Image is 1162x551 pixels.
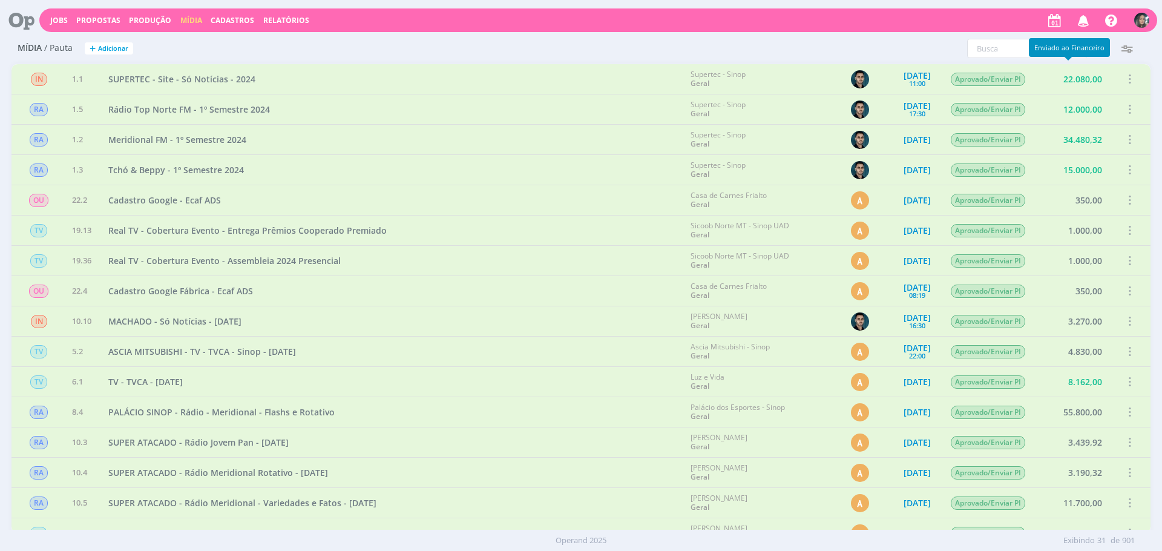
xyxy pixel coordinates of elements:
[72,255,91,267] span: 19.36
[851,434,869,452] div: A
[691,161,746,179] div: Supertec - Sinop
[1097,535,1106,547] span: 31
[108,406,335,418] span: PALÁCIO SINOP - Rádio - Meridional - Flashs e Rotativo
[851,494,869,512] div: A
[691,139,709,149] a: Geral
[30,133,48,147] span: Mídia rádio
[951,375,1025,389] span: Aprovado/Enviar PI
[108,376,183,388] span: TV - TVCA - [DATE]
[30,345,47,358] span: Mídia TV
[30,375,47,389] span: Mídia TV
[951,285,1025,298] span: Aprovado/Enviar PI
[108,527,250,539] a: SUPER ATACADO - Real TV - [DATE]
[904,529,931,538] div: [DATE]
[50,15,68,25] a: Jobs
[29,194,48,207] span: Outras mídias
[18,43,42,53] span: Mídia
[30,103,48,116] span: Mídia rádio
[72,104,83,116] span: 1.5
[125,16,175,25] button: Produção
[904,314,931,322] div: [DATE]
[72,194,87,206] span: 22.2
[951,133,1025,147] span: Aprovado/Enviar PI
[108,375,183,388] a: TV - TVCA - [DATE]
[691,290,709,300] a: Geral
[691,229,709,240] a: Geral
[691,434,747,451] div: [PERSON_NAME]
[72,225,91,237] span: 19.13
[108,437,289,448] span: SUPER ATACADO - Rádio Jovem Pan - [DATE]
[691,381,709,391] a: Geral
[1036,94,1108,124] div: 12.000,00
[951,345,1025,358] span: Aprovado/Enviar PI
[30,436,48,449] span: Mídia rádio
[31,315,47,328] span: Mídia internet
[108,497,376,509] a: SUPER ATACADO - Rádio Meridional - Variedades e Fatos - [DATE]
[76,15,120,25] span: Propostas
[951,466,1025,480] span: Aprovado/Enviar PI
[691,441,709,452] a: Geral
[851,464,869,482] div: A
[108,73,255,85] a: SUPERTEC - Site - Só Notícias - 2024
[691,131,746,148] div: Supertec - Sinop
[691,502,709,512] a: Geral
[691,222,789,239] div: Sicoob Norte MT - Sinop UAD
[967,39,1088,58] input: Busca
[108,406,335,418] a: PALÁCIO SINOP - Rádio - Meridional - Flashs e Rotativo
[691,343,770,360] div: Ascia Mitsubishi - Sinop
[909,322,925,329] div: 16:30
[951,194,1025,207] span: Aprovado/Enviar PI
[108,133,246,146] a: Meridional FM - 1º Semestre 2024
[691,169,709,179] a: Geral
[904,378,931,386] div: [DATE]
[44,43,73,53] span: / Pauta
[904,344,931,352] div: [DATE]
[1036,216,1108,245] div: 1.000,00
[851,252,869,270] div: A
[98,45,128,53] span: Adicionar
[108,467,328,478] span: SUPER ATACADO - Rádio Meridional Rotativo - [DATE]
[904,71,931,80] div: [DATE]
[691,108,709,119] a: Geral
[904,166,931,174] div: [DATE]
[1036,337,1108,366] div: 4.830,00
[1036,185,1108,215] div: 350,00
[951,73,1025,86] span: Aprovado/Enviar PI
[904,102,931,110] div: [DATE]
[72,73,83,85] span: 1.1
[691,320,709,331] a: Geral
[108,345,296,358] a: ASCIA MITSUBISHI - TV - TVCA - Sinop - [DATE]
[951,254,1025,268] span: Aprovado/Enviar PI
[1036,397,1108,427] div: 55.800,00
[691,464,747,481] div: [PERSON_NAME]
[1036,518,1108,548] div: 5.000,00
[85,42,133,55] button: +Adicionar
[851,312,869,331] img: J
[904,499,931,507] div: [DATE]
[1029,38,1110,57] div: Enviado ao Financeiro
[108,254,341,267] a: Real TV - Cobertura Evento - Assembleia 2024 Presencial
[691,312,747,330] div: [PERSON_NAME]
[1036,64,1108,94] div: 22.080,00
[951,103,1025,116] span: Aprovado/Enviar PI
[72,406,83,418] span: 8.4
[904,257,931,265] div: [DATE]
[691,494,747,512] div: [PERSON_NAME]
[73,16,124,25] button: Propostas
[47,16,71,25] button: Jobs
[904,283,931,292] div: [DATE]
[1134,13,1149,28] img: A
[951,163,1025,177] span: Aprovado/Enviar PI
[30,254,47,268] span: Mídia TV
[851,403,869,421] div: A
[691,411,709,421] a: Geral
[108,255,341,266] span: Real TV - Cobertura Evento - Assembleia 2024 Presencial
[263,15,309,25] a: Relatórios
[1036,246,1108,275] div: 1.000,00
[30,466,48,480] span: Mídia rádio
[72,315,91,328] span: 10.10
[108,466,328,479] a: SUPER ATACADO - Rádio Meridional Rotativo - [DATE]
[951,315,1025,328] span: Aprovado/Enviar PI
[129,15,171,25] a: Produção
[1122,535,1135,547] span: 901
